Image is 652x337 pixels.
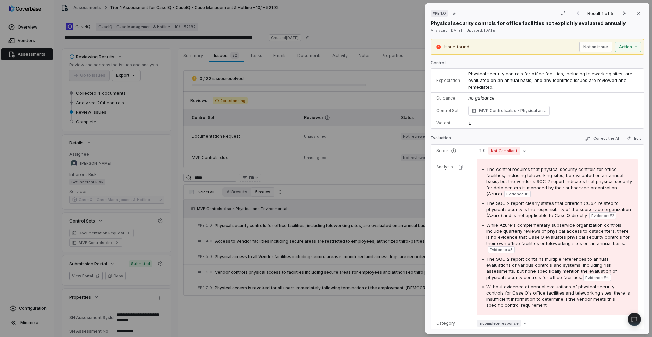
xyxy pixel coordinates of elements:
span: The control requires that physical security controls for office facilities, including teleworking... [486,166,632,196]
span: Updated: [DATE] [466,28,496,33]
span: Analyzed: [DATE] [431,28,462,33]
p: Guidance [436,95,460,101]
span: MVP Controls.xlsx Physical and Environmental [479,107,546,114]
span: 1 [468,120,471,126]
span: Without evidence of annual evaluations of physical security controls for CaseIQ's office faciliti... [486,284,630,308]
p: Result 1 of 5 [587,10,615,17]
p: Expectation [436,78,460,83]
button: Edit [623,134,644,142]
button: 1.0Not Compliant [477,147,528,155]
span: Not Compliant [488,147,520,155]
span: Evidence # 4 [585,275,609,280]
span: Evidence # 3 [490,247,513,252]
p: Analysis [436,164,453,170]
p: Physical security controls for office facilities not explicitly evaluated annually [431,20,626,27]
p: Control Set [436,108,460,113]
p: Evaluation [431,135,451,143]
span: Incomplete response [477,320,521,327]
span: no guidance [468,95,494,101]
span: # PE.1.0 [433,11,446,16]
button: Not an issue [579,42,612,52]
button: Action [615,42,641,52]
span: Physical security controls for office facilities, including teleworking sites, are evaluated on a... [468,71,634,90]
span: The SOC 2 report contains multiple references to annual evaluations of various controls and syste... [486,256,617,280]
button: Copy link [449,7,461,19]
button: Next result [617,9,631,17]
button: Correct the AI [582,135,622,143]
span: Evidence # 1 [506,191,529,197]
span: Evidence # 2 [591,213,614,218]
p: Category [436,321,469,326]
p: Issue found [444,43,469,50]
span: The SOC 2 report clearly states that criterion CC6.4 related to physical security is the responsi... [486,200,631,218]
p: Weight [436,120,460,126]
p: Score [436,148,469,154]
span: While Azure's complementary subservice organization controls include quarterly reviews of physica... [486,222,630,246]
p: Control [431,60,644,68]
